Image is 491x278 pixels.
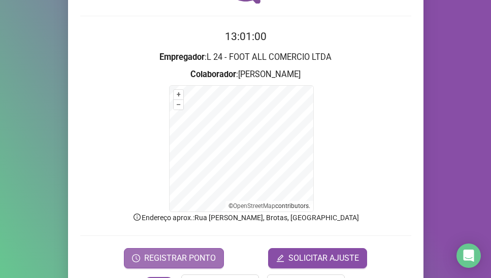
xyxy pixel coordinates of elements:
[233,202,275,210] a: OpenStreetMap
[456,244,481,268] div: Open Intercom Messenger
[159,52,205,62] strong: Empregador
[228,202,310,210] li: © contributors.
[144,252,216,264] span: REGISTRAR PONTO
[174,90,183,99] button: +
[80,212,411,223] p: Endereço aprox. : Rua [PERSON_NAME], Brotas, [GEOGRAPHIC_DATA]
[124,248,224,268] button: REGISTRAR PONTO
[174,100,183,110] button: –
[276,254,284,262] span: edit
[190,69,236,79] strong: Colaborador
[288,252,359,264] span: SOLICITAR AJUSTE
[225,30,267,43] time: 13:01:00
[80,68,411,81] h3: : [PERSON_NAME]
[132,254,140,262] span: clock-circle
[133,213,142,222] span: info-circle
[268,248,367,268] button: editSOLICITAR AJUSTE
[80,51,411,64] h3: : L 24 - FOOT ALL COMERCIO LTDA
